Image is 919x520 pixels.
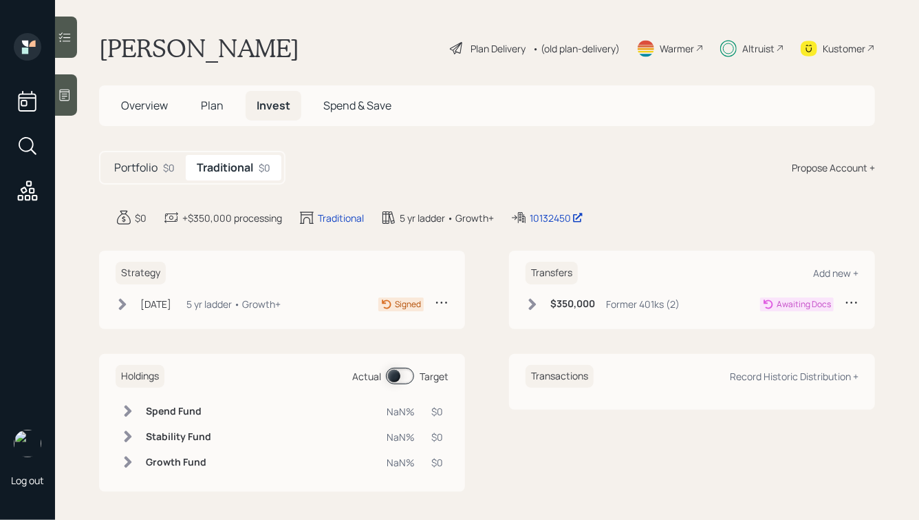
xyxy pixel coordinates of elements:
[116,365,164,388] h6: Holdings
[730,370,858,383] div: Record Historic Distribution +
[146,406,211,417] h6: Spend Fund
[163,160,175,175] div: $0
[146,431,211,443] h6: Stability Fund
[257,98,290,113] span: Invest
[431,430,443,444] div: $0
[823,41,865,56] div: Kustomer
[792,160,875,175] div: Propose Account +
[742,41,775,56] div: Altruist
[114,161,158,174] h5: Portfolio
[318,211,364,225] div: Traditional
[395,298,421,311] div: Signed
[186,297,281,311] div: 5 yr ladder • Growth+
[146,457,211,468] h6: Growth Fund
[431,404,443,419] div: $0
[606,297,680,311] div: Former 401ks (2)
[116,262,166,284] h6: Strategy
[400,211,494,225] div: 5 yr ladder • Growth+
[387,430,415,444] div: NaN%
[135,211,147,225] div: $0
[14,430,41,457] img: hunter_neumayer.jpg
[99,33,299,63] h1: [PERSON_NAME]
[197,161,253,174] h5: Traditional
[259,160,270,175] div: $0
[660,41,694,56] div: Warmer
[431,455,443,470] div: $0
[121,98,168,113] span: Overview
[387,404,415,419] div: NaN%
[530,211,583,225] div: 10132450
[777,298,831,311] div: Awaiting Docs
[182,211,282,225] div: +$350,000 processing
[532,41,620,56] div: • (old plan-delivery)
[526,365,594,388] h6: Transactions
[352,369,381,384] div: Actual
[11,474,44,487] div: Log out
[526,262,578,284] h6: Transfers
[550,298,595,310] h6: $350,000
[201,98,224,113] span: Plan
[471,41,526,56] div: Plan Delivery
[420,369,448,384] div: Target
[387,455,415,470] div: NaN%
[140,297,171,311] div: [DATE]
[323,98,391,113] span: Spend & Save
[813,267,858,280] div: Add new +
